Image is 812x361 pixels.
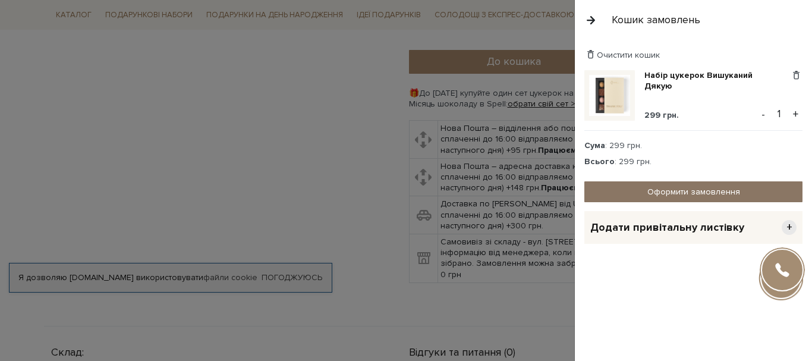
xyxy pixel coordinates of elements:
[584,140,802,151] div: : 299 грн.
[590,221,744,234] span: Додати привітальну листівку
[644,110,679,120] span: 299 грн.
[584,156,615,167] strong: Всього
[584,181,802,202] a: Оформити замовлення
[584,156,802,167] div: : 299 грн.
[589,75,630,116] img: Набір цукерок Вишуканий Дякую
[757,105,769,123] button: -
[789,105,802,123] button: +
[644,70,790,92] a: Набір цукерок Вишуканий Дякую
[584,49,802,61] div: Очистити кошик
[782,220,797,235] span: +
[584,140,605,150] strong: Сума
[612,13,700,27] div: Кошик замовлень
